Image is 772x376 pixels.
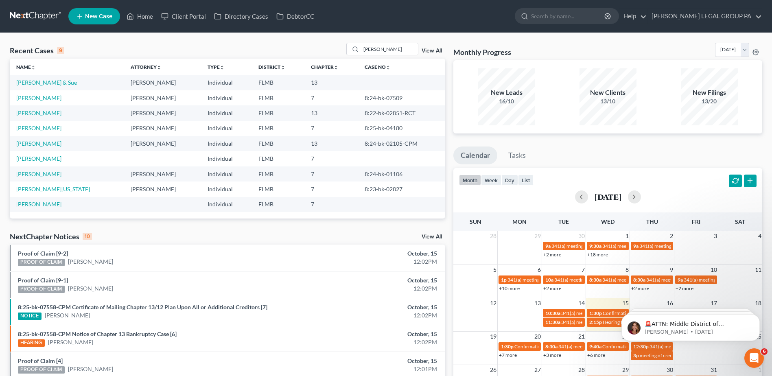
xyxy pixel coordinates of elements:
p: Message from Katie, sent 5w ago [35,31,140,39]
a: [PERSON_NAME] [16,94,61,101]
a: [PERSON_NAME] [16,109,61,116]
div: NOTICE [18,313,42,320]
span: 341(a) meeting for [PERSON_NAME] [554,277,633,283]
span: 8:30a [633,277,645,283]
a: [PERSON_NAME][US_STATE] [16,186,90,192]
a: Proof of Claim [4] [18,357,63,364]
span: 🚨ATTN: Middle District of [US_STATE] The court has added a new Credit Counseling Field that we ne... [35,24,138,95]
td: [PERSON_NAME] [124,75,201,90]
span: 341(a) meeting for [PERSON_NAME] & [PERSON_NAME] [561,319,683,325]
span: 341(a) meeting for [PERSON_NAME] [684,277,762,283]
div: 16/10 [478,97,535,105]
i: unfold_more [334,65,339,70]
span: 28 [577,365,586,375]
span: 2:15p [589,319,602,325]
span: 9a [678,277,683,283]
span: 3p [633,352,639,359]
div: PROOF OF CLAIM [18,366,65,374]
span: 7 [581,265,586,275]
a: +2 more [631,285,649,291]
iframe: Intercom live chat [744,348,764,368]
td: 7 [304,90,358,105]
a: Chapterunfold_more [311,64,339,70]
span: 29 [621,365,630,375]
a: 8:25-bk-07558-CPM Notice of Chapter 13 Bankruptcy Case [6] [18,330,177,337]
div: 10 [83,233,92,240]
span: 30 [577,231,586,241]
h3: Monthly Progress [453,47,511,57]
span: 8:30a [589,277,601,283]
span: 9 [669,265,674,275]
a: [PERSON_NAME] [16,140,61,147]
a: Tasks [501,146,533,164]
span: Mon [512,218,527,225]
span: 11:30a [545,319,560,325]
span: 341(a) meeting for [PERSON_NAME] & [PERSON_NAME] [646,277,768,283]
td: FLMB [252,121,304,136]
span: 9a [633,243,639,249]
a: [PERSON_NAME] [16,155,61,162]
a: +2 more [676,285,693,291]
td: FLMB [252,166,304,181]
td: Individual [201,151,252,166]
a: View All [422,48,442,54]
a: Home [122,9,157,24]
div: Recent Cases [10,46,64,55]
i: unfold_more [31,65,36,70]
span: 28 [489,231,497,241]
td: 8:24-bk-07509 [358,90,445,105]
span: 2 [669,231,674,241]
td: 7 [304,121,358,136]
a: Attorneyunfold_more [131,64,162,70]
span: 1 [625,231,630,241]
a: 8:25-bk-07558-CPM Certificate of Mailing Chapter 13/12 Plan Upon All or Additional Creditors [7] [18,304,267,310]
button: list [518,175,534,186]
a: Nameunfold_more [16,64,36,70]
td: 7 [304,151,358,166]
span: 20 [534,332,542,341]
span: New Case [85,13,112,20]
div: New Filings [681,88,738,97]
a: [PERSON_NAME] [68,365,113,373]
td: Individual [201,75,252,90]
a: Directory Cases [210,9,272,24]
i: unfold_more [157,65,162,70]
div: 13/10 [580,97,636,105]
td: Individual [201,105,252,120]
td: Individual [201,181,252,197]
span: Tue [558,218,569,225]
span: 10:30a [545,310,560,316]
div: New Leads [478,88,535,97]
span: Thu [646,218,658,225]
td: Individual [201,121,252,136]
i: unfold_more [220,65,225,70]
span: 6 [537,265,542,275]
div: 12:02PM [303,258,437,266]
td: 8:23-bk-02827 [358,181,445,197]
td: FLMB [252,105,304,120]
a: [PERSON_NAME] [16,201,61,208]
span: Sun [470,218,481,225]
span: Confirmation Hearing for [PERSON_NAME] & [PERSON_NAME] [602,343,739,350]
a: +10 more [499,285,520,291]
span: 11 [754,265,762,275]
span: 13 [534,298,542,308]
td: FLMB [252,197,304,212]
a: DebtorCC [272,9,318,24]
span: 4 [757,231,762,241]
td: Individual [201,90,252,105]
i: unfold_more [280,65,285,70]
td: 13 [304,136,358,151]
span: 6 [761,348,768,355]
td: FLMB [252,136,304,151]
td: FLMB [252,181,304,197]
a: [PERSON_NAME] [45,311,90,319]
input: Search by name... [361,43,418,55]
div: October, 15 [303,357,437,365]
td: Individual [201,136,252,151]
span: Confirmation hearing for [PERSON_NAME] [514,343,607,350]
span: Sat [735,218,745,225]
td: [PERSON_NAME] [124,166,201,181]
a: [PERSON_NAME] [48,338,93,346]
a: Help [619,9,647,24]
